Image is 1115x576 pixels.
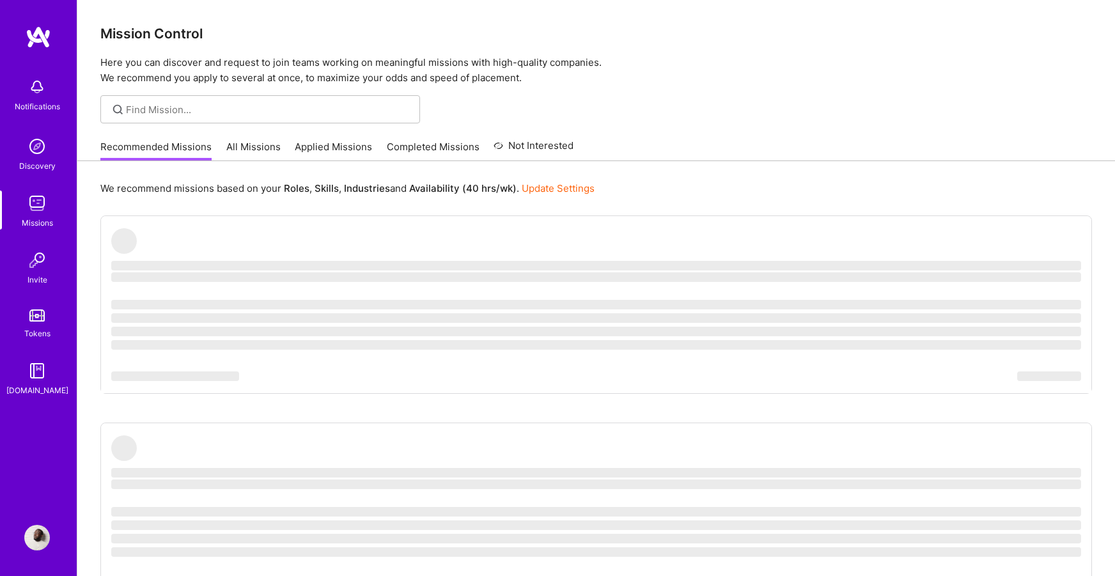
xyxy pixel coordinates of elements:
[284,182,309,194] b: Roles
[126,103,410,116] input: Find Mission...
[100,182,595,195] p: We recommend missions based on your , , and .
[19,159,56,173] div: Discovery
[24,358,50,384] img: guide book
[409,182,517,194] b: Availability (40 hrs/wk)
[26,26,51,49] img: logo
[24,327,51,340] div: Tokens
[24,191,50,216] img: teamwork
[344,182,390,194] b: Industries
[111,102,125,117] i: icon SearchGrey
[24,134,50,159] img: discovery
[100,140,212,161] a: Recommended Missions
[6,384,68,397] div: [DOMAIN_NAME]
[100,26,1092,42] h3: Mission Control
[27,273,47,286] div: Invite
[100,55,1092,86] p: Here you can discover and request to join teams working on meaningful missions with high-quality ...
[494,138,573,161] a: Not Interested
[295,140,372,161] a: Applied Missions
[226,140,281,161] a: All Missions
[24,525,50,550] img: User Avatar
[29,309,45,322] img: tokens
[21,525,53,550] a: User Avatar
[315,182,339,194] b: Skills
[15,100,60,113] div: Notifications
[522,182,595,194] a: Update Settings
[24,74,50,100] img: bell
[24,247,50,273] img: Invite
[22,216,53,230] div: Missions
[387,140,480,161] a: Completed Missions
